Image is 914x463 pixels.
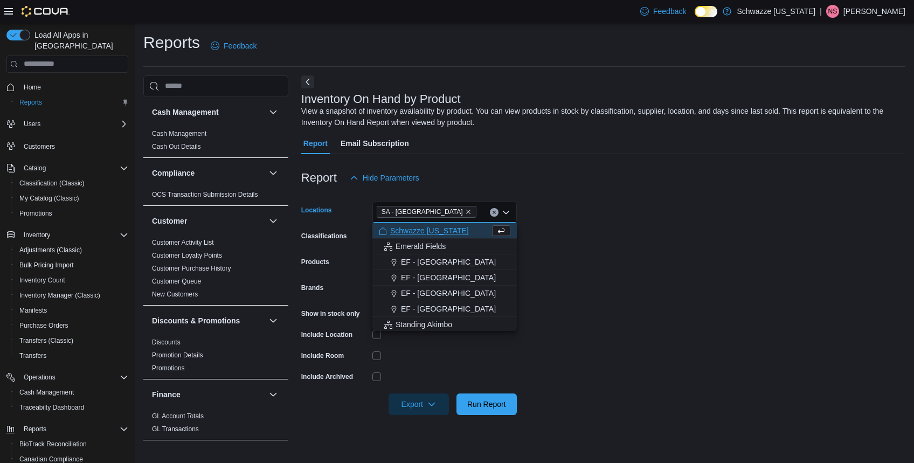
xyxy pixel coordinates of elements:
[15,304,128,317] span: Manifests
[152,216,265,226] button: Customer
[19,194,79,203] span: My Catalog (Classic)
[152,142,201,151] span: Cash Out Details
[19,229,128,241] span: Inventory
[143,127,288,157] div: Cash Management
[19,80,128,94] span: Home
[152,168,195,178] h3: Compliance
[24,120,40,128] span: Users
[19,162,128,175] span: Catalog
[2,79,133,95] button: Home
[24,425,46,433] span: Reports
[826,5,839,18] div: Nate Shelton
[15,96,46,109] a: Reports
[24,231,50,239] span: Inventory
[395,393,442,415] span: Export
[19,118,45,130] button: Users
[15,192,84,205] a: My Catalog (Classic)
[152,277,201,286] span: Customer Queue
[15,334,78,347] a: Transfers (Classic)
[152,315,265,326] button: Discounts & Promotions
[152,291,198,298] a: New Customers
[19,321,68,330] span: Purchase Orders
[19,403,84,412] span: Traceabilty Dashboard
[301,93,461,106] h3: Inventory On Hand by Product
[11,176,133,191] button: Classification (Classic)
[11,95,133,110] button: Reports
[15,289,128,302] span: Inventory Manager (Classic)
[15,438,91,451] a: BioTrack Reconciliation
[377,206,476,218] span: SA - Denver
[267,314,280,327] button: Discounts & Promotions
[372,254,517,270] button: EF - [GEOGRAPHIC_DATA]
[15,334,128,347] span: Transfers (Classic)
[15,349,128,362] span: Transfers
[152,238,214,247] span: Customer Activity List
[301,258,329,266] label: Products
[372,301,517,317] button: EF - [GEOGRAPHIC_DATA]
[11,437,133,452] button: BioTrack Reconciliation
[11,385,133,400] button: Cash Management
[2,227,133,243] button: Inventory
[152,107,265,118] button: Cash Management
[19,139,128,153] span: Customers
[15,207,128,220] span: Promotions
[11,191,133,206] button: My Catalog (Classic)
[11,243,133,258] button: Adjustments (Classic)
[267,215,280,227] button: Customer
[15,207,57,220] a: Promotions
[143,410,288,440] div: Finance
[11,348,133,363] button: Transfers
[19,351,46,360] span: Transfers
[143,336,288,379] div: Discounts & Promotions
[15,401,128,414] span: Traceabilty Dashboard
[15,274,128,287] span: Inventory Count
[143,188,288,205] div: Compliance
[15,319,73,332] a: Purchase Orders
[152,412,204,420] span: GL Account Totals
[19,179,85,188] span: Classification (Classic)
[2,161,133,176] button: Catalog
[401,303,496,314] span: EF - [GEOGRAPHIC_DATA]
[152,264,231,273] span: Customer Purchase History
[152,351,203,359] a: Promotion Details
[820,5,822,18] p: |
[465,209,472,215] button: Remove SA - Denver from selection in this group
[2,116,133,132] button: Users
[843,5,905,18] p: [PERSON_NAME]
[152,216,187,226] h3: Customer
[11,258,133,273] button: Bulk Pricing Import
[11,288,133,303] button: Inventory Manager (Classic)
[695,6,717,17] input: Dark Mode
[143,236,288,305] div: Customer
[152,107,219,118] h3: Cash Management
[152,191,258,198] a: OCS Transaction Submission Details
[30,30,128,51] span: Load All Apps in [GEOGRAPHIC_DATA]
[390,225,469,236] span: Schwazze [US_STATE]
[152,425,199,433] a: GL Transactions
[19,440,87,448] span: BioTrack Reconciliation
[382,206,463,217] span: SA - [GEOGRAPHIC_DATA]
[301,284,323,292] label: Brands
[11,400,133,415] button: Traceabilty Dashboard
[152,190,258,199] span: OCS Transaction Submission Details
[19,162,50,175] button: Catalog
[19,246,82,254] span: Adjustments (Classic)
[152,130,206,137] a: Cash Management
[301,106,900,128] div: View a snapshot of inventory availability by product. You can view products in stock by classific...
[301,372,353,381] label: Include Archived
[15,274,70,287] a: Inventory Count
[15,259,128,272] span: Bulk Pricing Import
[15,386,78,399] a: Cash Management
[152,239,214,246] a: Customer Activity List
[152,389,181,400] h3: Finance
[11,273,133,288] button: Inventory Count
[828,5,837,18] span: NS
[152,168,265,178] button: Compliance
[2,421,133,437] button: Reports
[24,373,56,382] span: Operations
[19,98,42,107] span: Reports
[15,349,51,362] a: Transfers
[22,6,70,17] img: Cova
[19,371,60,384] button: Operations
